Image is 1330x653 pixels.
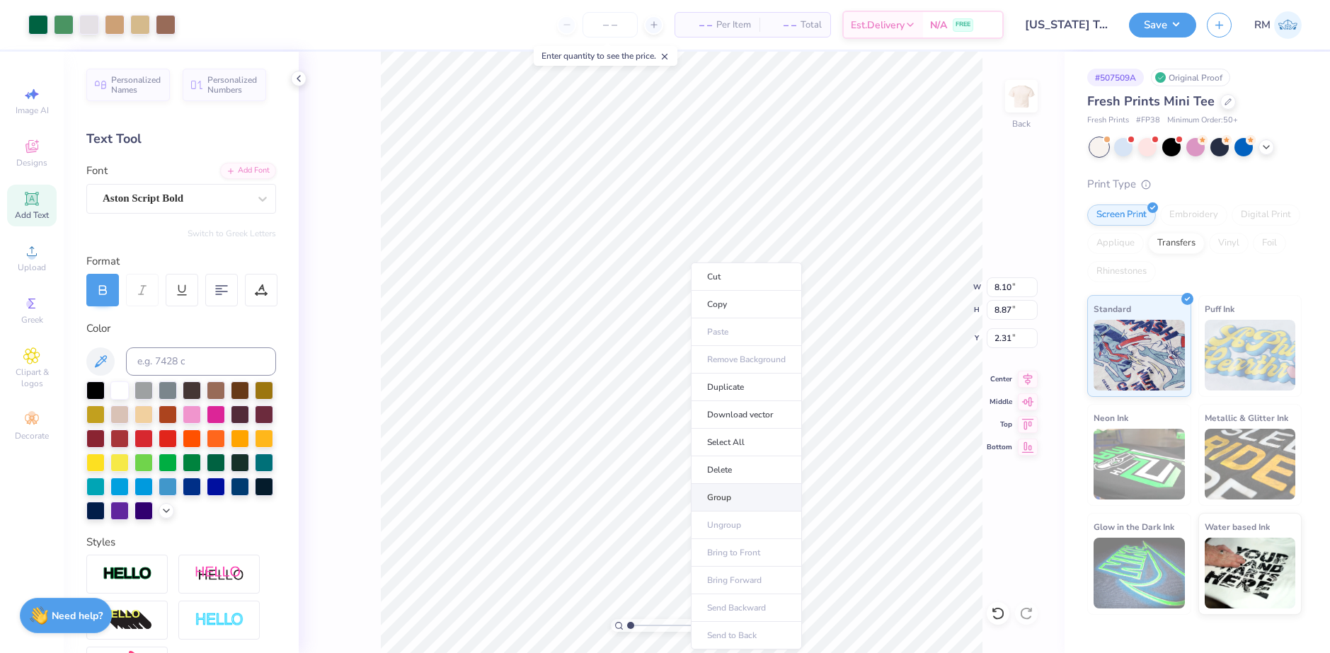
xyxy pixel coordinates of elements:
[1087,233,1144,254] div: Applique
[111,75,161,95] span: Personalized Names
[1094,538,1185,608] img: Glow in the Dark Ink
[987,397,1012,407] span: Middle
[18,262,46,273] span: Upload
[86,534,276,550] div: Styles
[195,612,244,628] img: Negative Space
[691,484,802,512] li: Group
[1087,176,1302,192] div: Print Type
[16,105,49,116] span: Image AI
[1087,93,1215,110] span: Fresh Prints Mini Tee
[1007,82,1036,110] img: Back
[86,129,276,149] div: Text Tool
[86,253,277,270] div: Format
[1012,117,1031,130] div: Back
[86,163,108,179] label: Font
[1253,233,1286,254] div: Foil
[930,18,947,33] span: N/A
[851,18,905,33] span: Est. Delivery
[987,420,1012,429] span: Top
[1254,11,1302,39] a: RM
[956,20,970,30] span: FREE
[691,456,802,484] li: Delete
[1205,538,1296,608] img: Water based Ink
[1205,320,1296,391] img: Puff Ink
[691,401,802,429] li: Download vector
[21,314,43,325] span: Greek
[1205,519,1270,534] span: Water based Ink
[16,157,47,168] span: Designs
[1087,69,1144,86] div: # 507509A
[207,75,258,95] span: Personalized Numbers
[987,442,1012,452] span: Bottom
[1160,204,1227,226] div: Embroidery
[103,609,152,632] img: 3d Illusion
[691,374,802,401] li: Duplicate
[534,46,677,66] div: Enter quantity to see the price.
[1274,11,1302,39] img: Roberta Manuel
[1094,410,1128,425] span: Neon Ink
[1205,410,1288,425] span: Metallic & Glitter Ink
[716,18,751,33] span: Per Item
[86,320,276,337] div: Color
[1014,11,1118,39] input: Untitled Design
[1136,115,1160,127] span: # FP38
[1167,115,1238,127] span: Minimum Order: 50 +
[103,566,152,582] img: Stroke
[195,565,244,583] img: Shadow
[1209,233,1249,254] div: Vinyl
[691,291,802,318] li: Copy
[1094,301,1131,316] span: Standard
[1205,301,1234,316] span: Puff Ink
[583,12,638,37] input: – –
[188,228,276,239] button: Switch to Greek Letters
[1087,204,1156,226] div: Screen Print
[987,374,1012,384] span: Center
[691,429,802,456] li: Select All
[1087,115,1129,127] span: Fresh Prints
[7,366,57,389] span: Clipart & logos
[1148,233,1205,254] div: Transfers
[1254,17,1271,33] span: RM
[1151,69,1230,86] div: Original Proof
[1129,13,1196,37] button: Save
[1094,320,1185,391] img: Standard
[1232,204,1300,226] div: Digital Print
[15,430,49,441] span: Decorate
[1087,261,1156,282] div: Rhinestones
[52,609,103,623] strong: Need help?
[220,163,276,179] div: Add Font
[801,18,822,33] span: Total
[1094,429,1185,499] img: Neon Ink
[126,347,276,376] input: e.g. 7428 c
[1094,519,1174,534] span: Glow in the Dark Ink
[691,262,802,291] li: Cut
[768,18,796,33] span: – –
[15,209,49,221] span: Add Text
[684,18,712,33] span: – –
[1205,429,1296,499] img: Metallic & Glitter Ink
